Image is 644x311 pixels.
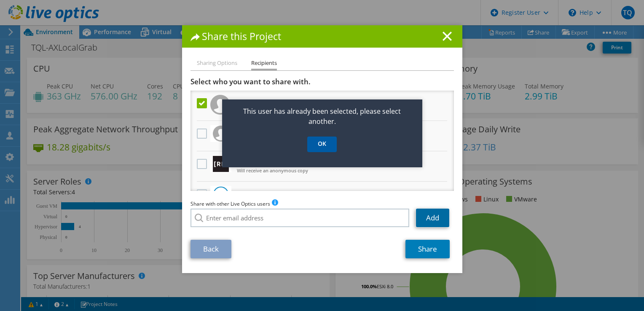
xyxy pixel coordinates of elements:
[416,209,449,227] a: Add
[210,95,230,115] img: user.png
[236,95,392,108] h3: [EMAIL_ADDRESS][PERSON_NAME][DOMAIN_NAME]
[213,126,229,142] img: Logo
[405,240,450,258] a: Share
[191,240,231,258] a: Back
[237,187,443,201] h3: [PERSON_NAME][EMAIL_ADDRESS][PERSON_NAME][DOMAIN_NAME]
[237,166,336,175] span: Will receive an anonymous copy
[191,209,410,227] input: Enter email address
[222,106,422,126] p: This user has already been selected, please select another.
[191,200,270,207] span: Share with other Live Optics users
[213,186,229,202] img: Dell
[251,58,277,70] li: Recipients
[191,32,454,41] h1: Share this Project
[213,156,229,172] img: Logo
[191,77,454,86] h3: Select who you want to share with.
[197,58,237,69] li: Sharing Options
[307,137,337,152] a: OK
